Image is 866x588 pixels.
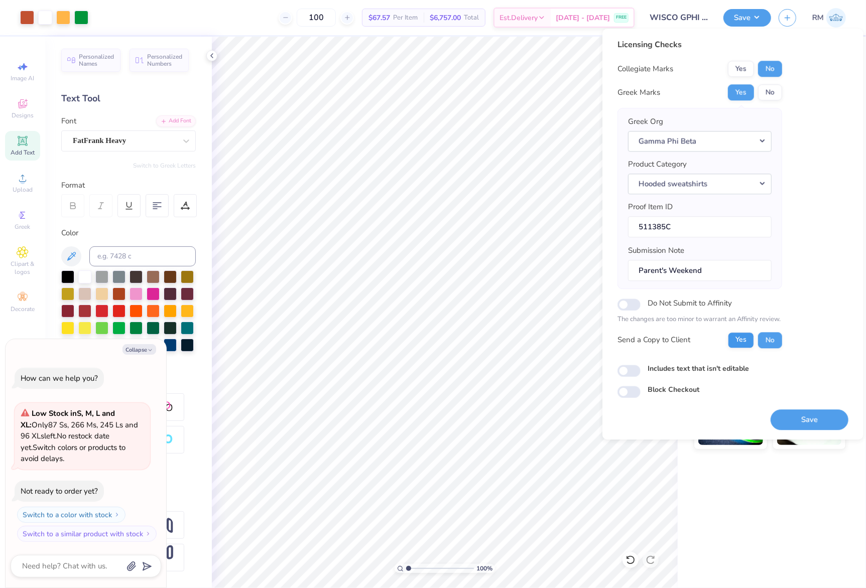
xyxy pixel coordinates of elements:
[628,260,772,281] input: Add a note for Affinity
[21,431,109,453] span: No restock date yet.
[476,564,492,573] span: 100 %
[617,63,673,75] div: Collegiate Marks
[12,111,34,119] span: Designs
[628,201,673,213] label: Proof Item ID
[628,245,684,256] label: Submission Note
[21,486,98,496] div: Not ready to order yet?
[500,13,538,23] span: Est. Delivery
[147,53,183,67] span: Personalized Numbers
[617,335,690,346] div: Send a Copy to Client
[616,14,627,21] span: FREE
[21,373,98,383] div: How can we help you?
[556,13,610,23] span: [DATE] - [DATE]
[617,39,782,51] div: Licensing Checks
[61,227,196,239] div: Color
[61,115,76,127] label: Font
[728,84,754,100] button: Yes
[648,363,749,374] label: Includes text that isn't editable
[17,526,157,542] button: Switch to a similar product with stock
[628,116,663,127] label: Greek Org
[114,512,120,518] img: Switch to a color with stock
[628,159,687,170] label: Product Category
[826,8,846,28] img: Ronald Manipon
[648,297,732,310] label: Do Not Submit to Affinity
[648,384,699,395] label: Block Checkout
[11,74,35,82] span: Image AI
[61,92,196,105] div: Text Tool
[430,13,461,23] span: $6,757.00
[628,131,772,152] button: Gamma Phi Beta
[145,531,151,537] img: Switch to a similar product with stock
[812,8,846,28] a: RM
[464,13,479,23] span: Total
[122,344,156,355] button: Collapse
[642,8,716,28] input: Untitled Design
[393,13,418,23] span: Per Item
[89,246,196,266] input: e.g. 7428 c
[5,260,40,276] span: Clipart & logos
[61,180,197,191] div: Format
[812,12,824,24] span: RM
[728,61,754,77] button: Yes
[758,61,782,77] button: No
[368,13,390,23] span: $67.57
[771,409,848,430] button: Save
[156,115,196,127] div: Add Font
[297,9,336,27] input: – –
[758,84,782,100] button: No
[617,315,782,325] p: The changes are too minor to warrant an Affinity review.
[21,408,115,430] strong: Low Stock in S, M, L and XL :
[21,408,138,464] span: Only 87 Ss, 266 Ms, 245 Ls and 96 XLs left. Switch colors or products to avoid delays.
[11,149,35,157] span: Add Text
[728,332,754,348] button: Yes
[17,507,126,523] button: Switch to a color with stock
[617,87,660,98] div: Greek Marks
[79,53,114,67] span: Personalized Names
[758,332,782,348] button: No
[628,174,772,194] button: Hooded sweatshirts
[11,305,35,313] span: Decorate
[723,9,771,27] button: Save
[15,223,31,231] span: Greek
[13,186,33,194] span: Upload
[133,162,196,170] button: Switch to Greek Letters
